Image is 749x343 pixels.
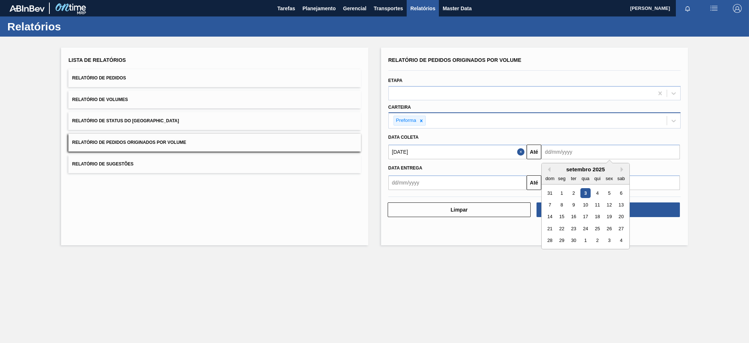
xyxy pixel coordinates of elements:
div: Choose domingo, 31 de agosto de 2025 [545,188,555,198]
div: Choose sábado, 20 de setembro de 2025 [616,212,626,222]
div: Choose terça-feira, 2 de setembro de 2025 [569,188,579,198]
span: Relatórios [410,4,435,13]
div: ter [569,174,579,183]
div: Choose sábado, 13 de setembro de 2025 [616,200,626,210]
button: Relatório de Status do [GEOGRAPHIC_DATA] [68,112,361,130]
label: Etapa [388,78,403,83]
div: Choose terça-feira, 16 de setembro de 2025 [569,212,579,222]
div: Choose segunda-feira, 8 de setembro de 2025 [557,200,567,210]
input: dd/mm/yyyy [388,145,527,159]
button: Até [527,175,541,190]
span: Transportes [374,4,403,13]
h1: Relatórios [7,22,137,31]
div: Choose sábado, 4 de outubro de 2025 [616,236,626,246]
img: Logout [733,4,742,13]
div: Choose quarta-feira, 1 de outubro de 2025 [581,236,591,246]
div: sex [604,174,614,183]
div: Choose sexta-feira, 26 de setembro de 2025 [604,224,614,234]
div: Choose sexta-feira, 12 de setembro de 2025 [604,200,614,210]
span: Relatório de Pedidos Originados por Volume [388,57,522,63]
button: Até [527,145,541,159]
span: Planejamento [302,4,336,13]
div: Choose quarta-feira, 10 de setembro de 2025 [581,200,591,210]
div: Choose quinta-feira, 25 de setembro de 2025 [592,224,602,234]
span: Master Data [443,4,471,13]
div: Choose segunda-feira, 15 de setembro de 2025 [557,212,567,222]
div: Choose segunda-feira, 29 de setembro de 2025 [557,236,567,246]
button: Relatório de Sugestões [68,155,361,173]
span: Relatório de Volumes [72,97,128,102]
div: Choose quarta-feira, 24 de setembro de 2025 [581,224,591,234]
span: Relatório de Sugestões [72,161,133,167]
div: Choose domingo, 14 de setembro de 2025 [545,212,555,222]
div: seg [557,174,567,183]
div: Choose segunda-feira, 22 de setembro de 2025 [557,224,567,234]
span: Data entrega [388,165,422,171]
div: Choose terça-feira, 9 de setembro de 2025 [569,200,579,210]
button: Limpar [388,202,531,217]
div: month 2025-09 [544,187,627,246]
input: dd/mm/yyyy [388,175,527,190]
div: Choose quinta-feira, 11 de setembro de 2025 [592,200,602,210]
button: Notificações [676,3,699,14]
div: sab [616,174,626,183]
label: Carteira [388,105,411,110]
div: Choose segunda-feira, 1 de setembro de 2025 [557,188,567,198]
button: Relatório de Volumes [68,91,361,109]
span: Relatório de Status do [GEOGRAPHIC_DATA] [72,118,179,123]
div: Choose quinta-feira, 4 de setembro de 2025 [592,188,602,198]
div: Choose quarta-feira, 3 de setembro de 2025 [581,188,591,198]
div: qui [592,174,602,183]
div: setembro 2025 [542,166,629,172]
img: TNhmsLtSVTkK8tSr43FrP2fwEKptu5GPRR3wAAAABJRU5ErkJggg== [10,5,45,12]
div: qua [581,174,591,183]
div: dom [545,174,555,183]
div: Choose terça-feira, 23 de setembro de 2025 [569,224,579,234]
div: Choose sábado, 6 de setembro de 2025 [616,188,626,198]
div: Choose sexta-feira, 19 de setembro de 2025 [604,212,614,222]
button: Relatório de Pedidos [68,69,361,87]
div: Choose sábado, 27 de setembro de 2025 [616,224,626,234]
button: Download [537,202,680,217]
div: Choose quinta-feira, 2 de outubro de 2025 [592,236,602,246]
span: Data coleta [388,135,419,140]
div: Choose domingo, 28 de setembro de 2025 [545,236,555,246]
div: Choose domingo, 7 de setembro de 2025 [545,200,555,210]
div: Choose terça-feira, 30 de setembro de 2025 [569,236,579,246]
img: userActions [710,4,718,13]
span: Tarefas [277,4,295,13]
button: Next Month [621,167,626,172]
span: Relatório de Pedidos [72,75,126,81]
span: Lista de Relatórios [68,57,126,63]
span: Relatório de Pedidos Originados por Volume [72,140,186,145]
button: Previous Month [545,167,550,172]
div: Preforma [394,116,418,125]
div: Choose domingo, 21 de setembro de 2025 [545,224,555,234]
input: dd/mm/yyyy [541,145,680,159]
div: Choose sexta-feira, 3 de outubro de 2025 [604,236,614,246]
div: Choose quarta-feira, 17 de setembro de 2025 [581,212,591,222]
button: Relatório de Pedidos Originados por Volume [68,134,361,152]
div: Choose quinta-feira, 18 de setembro de 2025 [592,212,602,222]
div: Choose sexta-feira, 5 de setembro de 2025 [604,188,614,198]
span: Gerencial [343,4,366,13]
button: Close [517,145,527,159]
